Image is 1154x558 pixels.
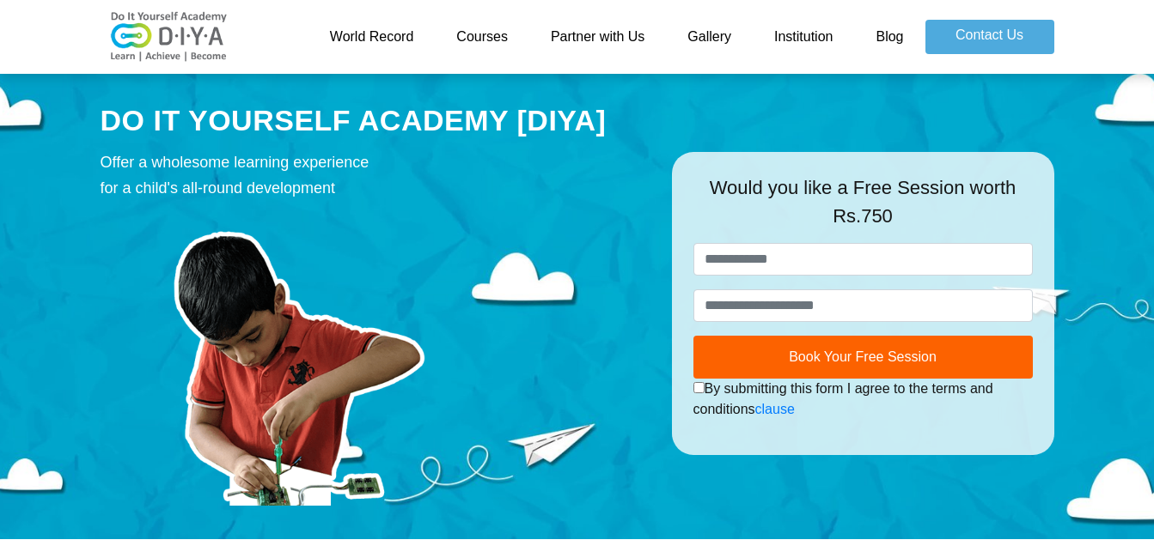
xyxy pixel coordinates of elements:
a: Contact Us [925,20,1054,54]
a: Courses [435,20,529,54]
img: course-prod.png [101,209,496,506]
span: Book Your Free Session [789,349,937,364]
a: World Record [308,20,436,54]
a: Gallery [666,20,753,54]
div: DO IT YOURSELF ACADEMY [DIYA] [101,100,646,142]
div: Offer a wholesome learning experience for a child's all-round development [101,149,646,201]
a: Blog [854,20,925,54]
div: By submitting this form I agree to the terms and conditions [693,379,1033,420]
div: Would you like a Free Session worth Rs.750 [693,173,1033,243]
a: clause [755,402,795,416]
img: logo-v2.png [101,11,238,63]
a: Institution [753,20,854,54]
a: Partner with Us [529,20,666,54]
button: Book Your Free Session [693,336,1033,379]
